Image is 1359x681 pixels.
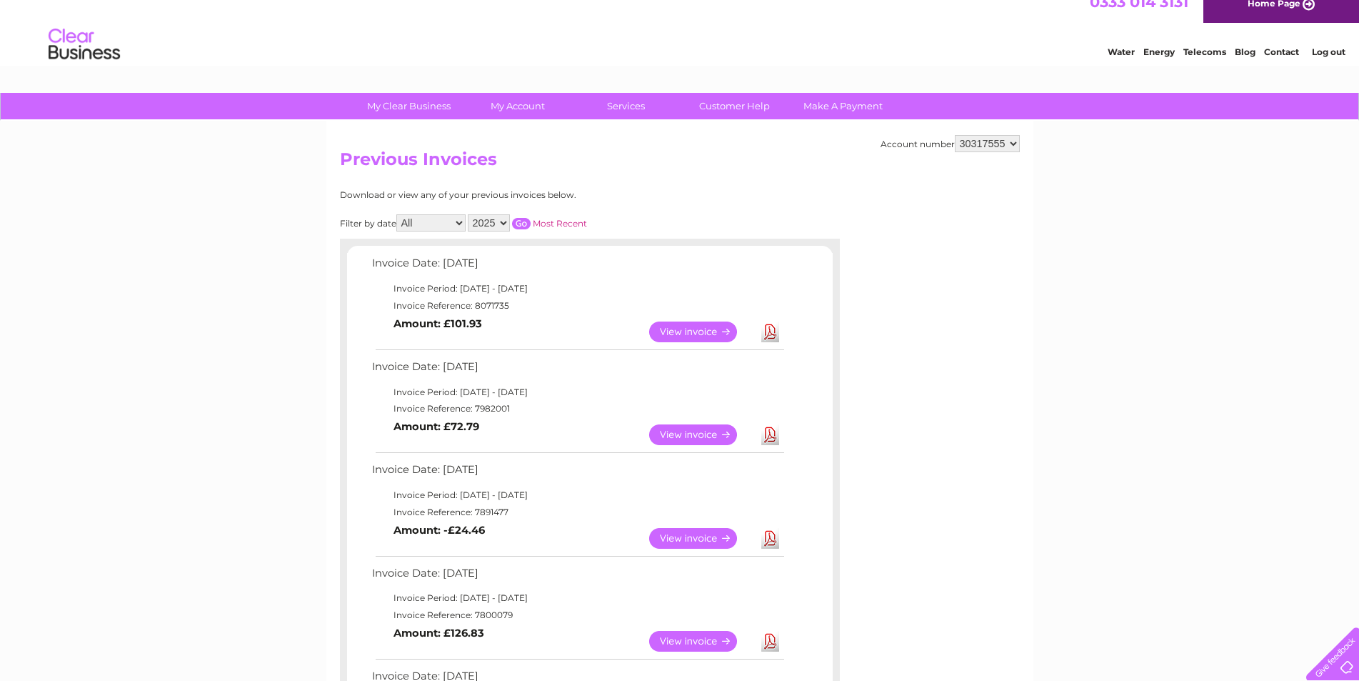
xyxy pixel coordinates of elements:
td: Invoice Period: [DATE] - [DATE] [368,590,786,607]
td: Invoice Reference: 7891477 [368,504,786,521]
td: Invoice Date: [DATE] [368,460,786,487]
a: Telecoms [1183,61,1226,71]
a: View [649,424,754,445]
a: Water [1108,61,1135,71]
td: Invoice Period: [DATE] - [DATE] [368,384,786,401]
div: Clear Business is a trading name of Verastar Limited (registered in [GEOGRAPHIC_DATA] No. 3667643... [343,8,1018,69]
a: Contact [1264,61,1299,71]
td: Invoice Period: [DATE] - [DATE] [368,280,786,297]
a: Download [761,424,779,445]
div: Filter by date [340,214,715,232]
td: Invoice Date: [DATE] [368,357,786,384]
a: My Clear Business [350,93,468,119]
a: Customer Help [676,93,793,119]
b: Amount: £126.83 [393,627,484,640]
a: Blog [1235,61,1255,71]
b: Amount: £72.79 [393,420,479,433]
a: View [649,631,754,652]
b: Amount: -£24.46 [393,524,485,537]
td: Invoice Date: [DATE] [368,564,786,590]
a: View [649,528,754,549]
td: Invoice Reference: 7800079 [368,607,786,624]
a: Log out [1312,61,1345,71]
a: Services [567,93,685,119]
td: Invoice Period: [DATE] - [DATE] [368,487,786,504]
a: Download [761,322,779,342]
a: Energy [1143,61,1175,71]
a: Download [761,631,779,652]
td: Invoice Reference: 7982001 [368,400,786,417]
h2: Previous Invoices [340,149,1020,177]
a: View [649,322,754,342]
div: Download or view any of your previous invoices below. [340,190,715,200]
b: Amount: £101.93 [393,317,482,330]
td: Invoice Date: [DATE] [368,254,786,280]
a: Most Recent [533,218,587,229]
a: Download [761,528,779,549]
a: 0333 014 3131 [1090,7,1188,25]
a: My Account [458,93,576,119]
a: Make A Payment [784,93,902,119]
td: Invoice Reference: 8071735 [368,297,786,314]
img: logo.png [48,37,121,81]
div: Account number [881,135,1020,152]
